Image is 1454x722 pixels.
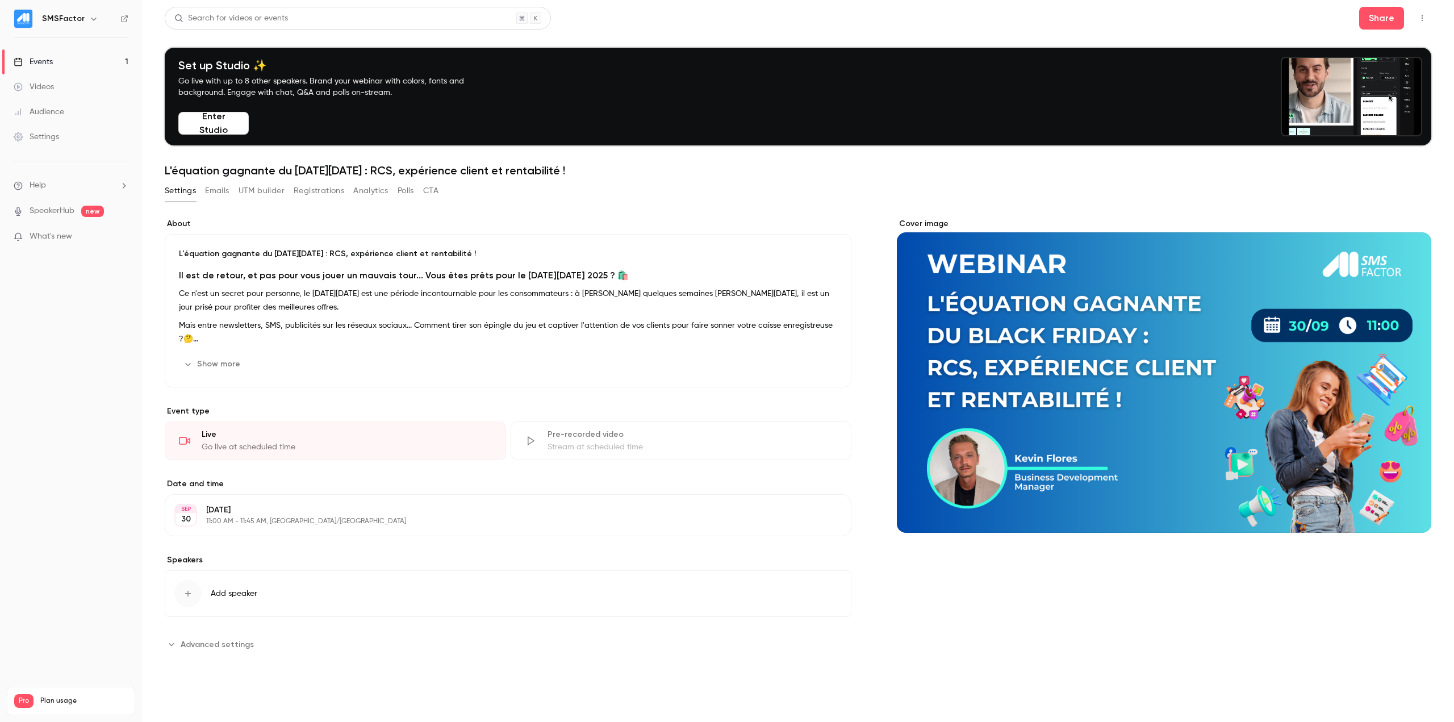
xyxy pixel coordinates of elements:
button: Add speaker [165,570,851,617]
div: Search for videos or events [174,12,288,24]
p: Ce n'est un secret pour personne, le [DATE][DATE] est une période incontournable pour les consomm... [179,287,837,314]
section: Cover image [897,218,1431,533]
strong: 🤔 [183,335,198,343]
span: Add speaker [211,588,257,599]
section: Advanced settings [165,635,851,653]
span: What's new [30,231,72,243]
span: new [81,206,104,217]
p: Mais entre newsletters, SMS, publicités sur les réseaux sociaux... Comment tirer son épingle du j... [179,319,837,346]
p: Event type [165,406,851,417]
label: Date and time [165,478,851,490]
div: SEP [176,505,196,513]
iframe: Noticeable Trigger [115,232,128,242]
a: SpeakerHub [30,205,74,217]
button: Enter Studio [178,112,249,135]
div: Settings [14,131,59,143]
button: Polls [398,182,414,200]
p: 11:00 AM - 11:45 AM, [GEOGRAPHIC_DATA]/[GEOGRAPHIC_DATA] [206,517,791,526]
button: Show more [179,355,247,373]
h1: L'équation gagnante du [DATE][DATE] : RCS, expérience client et rentabilité ! [165,164,1431,177]
p: [DATE] [206,504,791,516]
button: Share [1359,7,1404,30]
label: About [165,218,851,229]
span: Help [30,180,46,191]
button: Analytics [353,182,388,200]
button: Settings [165,182,196,200]
div: Videos [14,81,54,93]
div: Audience [14,106,64,118]
h6: SMSFactor [42,13,85,24]
span: Advanced settings [181,638,254,650]
span: Pro [14,694,34,708]
li: help-dropdown-opener [14,180,128,191]
div: Pre-recorded videoStream at scheduled time [511,421,852,460]
button: Advanced settings [165,635,261,653]
span: Plan usage [40,696,128,706]
label: Speakers [165,554,851,566]
div: LiveGo live at scheduled time [165,421,506,460]
img: SMSFactor [14,10,32,28]
div: Go live at scheduled time [202,441,492,453]
button: Registrations [294,182,344,200]
div: Events [14,56,53,68]
p: Go live with up to 8 other speakers. Brand your webinar with colors, fonts and background. Engage... [178,76,491,98]
label: Cover image [897,218,1431,229]
div: Stream at scheduled time [548,441,838,453]
button: UTM builder [239,182,285,200]
div: Pre-recorded video [548,429,838,440]
button: CTA [423,182,438,200]
p: 30 [181,514,191,525]
p: L'équation gagnante du [DATE][DATE] : RCS, expérience client et rentabilité ! [179,248,837,260]
div: Live [202,429,492,440]
h2: Il est de retour, et pas pour vous jouer un mauvais tour... Vous êtes prêts pour le [DATE][DATE] ... [179,269,837,282]
h4: Set up Studio ✨ [178,59,491,72]
button: Emails [205,182,229,200]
